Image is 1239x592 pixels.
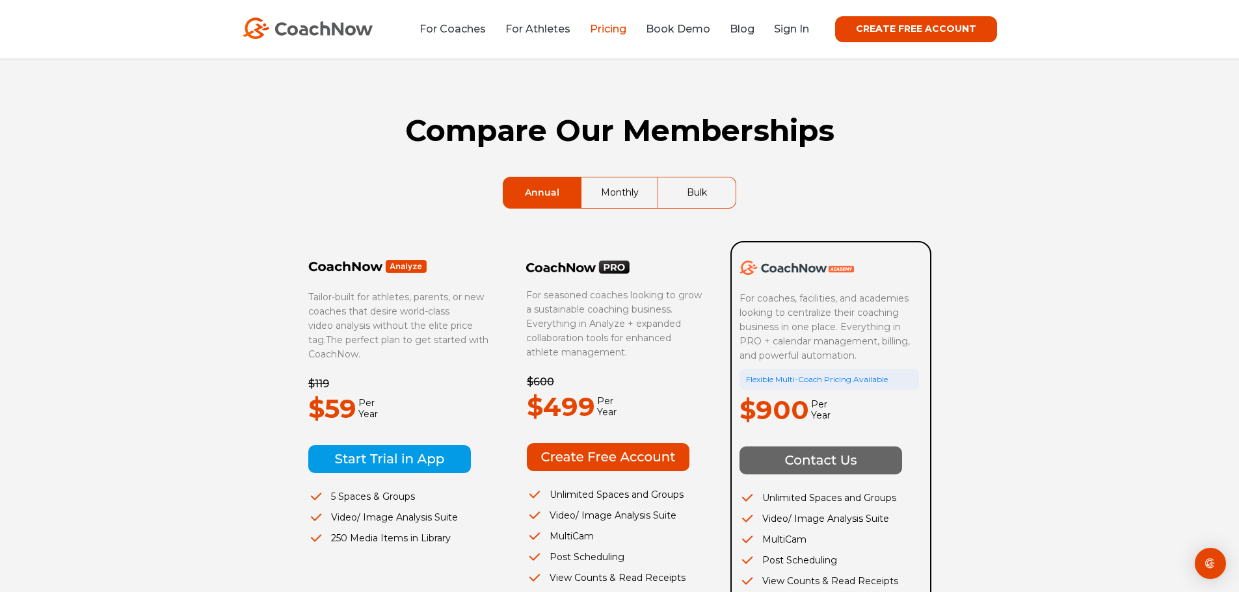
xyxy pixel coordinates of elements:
h1: Compare Our Memberships [308,113,932,148]
img: Contact Us [739,446,902,474]
img: CoachNow PRO Logo Black [526,260,630,274]
li: View Counts & Read Receipts [527,571,706,585]
del: $119 [308,378,329,390]
p: $499 [527,387,595,427]
a: Sign In [774,23,809,35]
li: View Counts & Read Receipts [739,574,919,588]
span: The perfect plan to get started with CoachNow. [308,334,488,360]
a: For Athletes [505,23,570,35]
a: Monthly [581,177,658,208]
span: Per Year [809,399,831,421]
del: $600 [527,376,554,388]
span: Per Year [595,396,617,418]
li: Video/ Image Analysis Suite [527,508,706,522]
a: Blog [730,23,754,35]
li: Video/ Image Analysis Suite [739,511,919,526]
a: Bulk [658,177,736,208]
a: Book Demo [646,23,710,35]
span: For coaches, facilities, and academies looking to centralize their coaching business in one place... [739,292,913,361]
div: Open Intercom Messenger [1195,548,1226,579]
span: Per Year [356,398,378,420]
a: Annual [503,177,581,208]
a: CREATE FREE ACCOUNT [835,16,997,42]
li: Post Scheduling [527,550,706,564]
li: MultiCam [527,529,706,543]
div: Flexible Multi-Coach Pricing Available [739,369,919,390]
p: $900 [739,390,809,430]
li: Video/ Image Analysis Suite [308,510,488,524]
li: MultiCam [739,532,919,547]
img: CoachNow Logo [243,18,373,39]
img: CoachNow Academy Logo [739,261,854,275]
img: Frame [308,259,427,274]
li: Unlimited Spaces and Groups [527,487,706,502]
img: Start Trial in App [308,445,471,473]
p: $59 [308,389,356,429]
li: 5 Spaces & Groups [308,489,488,504]
a: For Coaches [420,23,486,35]
img: Create Free Account [527,443,689,471]
p: For seasoned coaches looking to grow a sustainable coaching business. Everything in Analyze + exp... [526,288,706,359]
a: Pricing [590,23,626,35]
li: Post Scheduling [739,553,919,567]
li: 250 Media Items in Library [308,531,488,545]
span: Tailor-built for athletes, parents, or new coaches that desire world-class video analysis without... [308,291,484,346]
li: Unlimited Spaces and Groups [739,491,919,505]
